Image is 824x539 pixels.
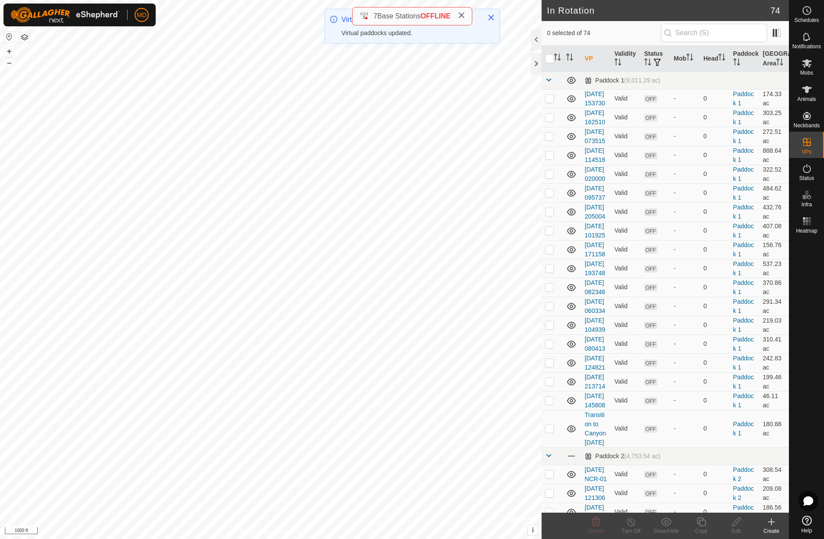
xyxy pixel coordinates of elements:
[700,89,730,108] td: 0
[759,353,789,372] td: 242.83 ac
[759,391,789,410] td: 46.11 ac
[644,425,657,433] span: OFF
[674,151,696,160] div: -
[733,298,754,314] a: Paddock 1
[801,202,812,207] span: Infra
[733,260,754,277] a: Paddock 1
[733,420,754,437] a: Paddock 1
[674,470,696,479] div: -
[585,77,660,84] div: Paddock 1
[611,108,641,127] td: Valid
[759,410,789,447] td: 180.88 ac
[674,283,696,292] div: -
[4,46,14,57] button: +
[674,339,696,349] div: -
[674,302,696,311] div: -
[759,127,789,146] td: 272.51 ac
[611,465,641,484] td: Valid
[733,223,754,239] a: Paddock 1
[611,146,641,165] td: Valid
[674,132,696,141] div: -
[700,183,730,202] td: 0
[792,44,821,49] span: Notifications
[566,55,573,62] p-sorticon: Activate to sort
[611,372,641,391] td: Valid
[759,278,789,297] td: 370.86 ac
[641,46,671,72] th: Status
[770,4,780,17] span: 74
[611,503,641,521] td: Valid
[733,504,754,520] a: Paddock 2
[759,316,789,334] td: 219.03 ac
[585,147,605,163] a: [DATE] 114518
[585,109,605,126] a: [DATE] 162510
[733,241,754,258] a: Paddock 1
[585,298,605,314] a: [DATE] 060334
[733,166,754,182] a: Paddock 1
[644,171,657,178] span: OFF
[700,221,730,240] td: 0
[700,334,730,353] td: 0
[547,29,660,38] span: 0 selected of 74
[733,336,754,352] a: Paddock 1
[674,507,696,517] div: -
[611,484,641,503] td: Valid
[614,60,621,67] p-sorticon: Activate to sort
[700,297,730,316] td: 0
[611,259,641,278] td: Valid
[759,334,789,353] td: 310.41 ac
[581,46,611,72] th: VP
[733,185,754,201] a: Paddock 1
[733,466,754,482] a: Paddock 2
[733,204,754,220] a: Paddock 1
[644,509,657,516] span: OFF
[674,245,696,254] div: -
[342,29,478,38] div: Virtual paddocks updated.
[674,94,696,103] div: -
[585,128,605,144] a: [DATE] 073515
[585,279,605,295] a: [DATE] 082346
[585,260,605,277] a: [DATE] 193748
[611,127,641,146] td: Valid
[644,208,657,216] span: OFF
[644,190,657,197] span: OFF
[674,320,696,330] div: -
[624,453,660,460] span: (4,753.54 ac)
[700,165,730,183] td: 0
[700,353,730,372] td: 0
[759,221,789,240] td: 407.08 ac
[644,397,657,405] span: OFF
[611,353,641,372] td: Valid
[674,424,696,433] div: -
[733,355,754,371] a: Paddock 1
[614,527,649,535] div: Turn Off
[700,259,730,278] td: 0
[674,113,696,122] div: -
[700,410,730,447] td: 0
[611,297,641,316] td: Valid
[532,526,534,534] span: i
[421,12,450,20] span: OFFLINE
[674,226,696,235] div: -
[733,128,754,144] a: Paddock 1
[759,240,789,259] td: 156.76 ac
[611,46,641,72] th: Validity
[554,55,561,62] p-sorticon: Activate to sort
[585,485,605,501] a: [DATE] 121306
[759,259,789,278] td: 537.23 ac
[700,372,730,391] td: 0
[700,391,730,410] td: 0
[759,183,789,202] td: 484.62 ac
[674,188,696,198] div: -
[644,359,657,367] span: OFF
[733,60,740,67] p-sorticon: Activate to sort
[547,5,770,16] h2: In Rotation
[624,77,660,84] span: (9,011.29 ac)
[585,204,605,220] a: [DATE] 205004
[611,221,641,240] td: Valid
[759,202,789,221] td: 432.76 ac
[611,89,641,108] td: Valid
[485,11,497,24] button: Close
[674,489,696,498] div: -
[644,114,657,122] span: OFF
